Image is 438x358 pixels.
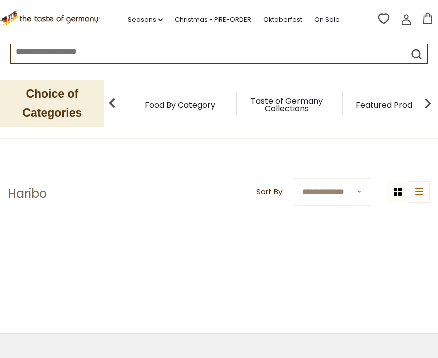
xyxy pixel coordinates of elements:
a: Seasons [128,14,163,25]
img: next arrow [418,93,438,113]
img: previous arrow [102,93,122,113]
a: Taste of Germany Collections [247,97,327,112]
label: Sort By: [256,186,284,198]
a: Christmas - PRE-ORDER [175,14,251,25]
a: On Sale [314,14,340,25]
a: Oktoberfest [263,14,302,25]
a: Featured Products [356,101,429,109]
a: Food By Category [145,101,215,109]
h1: Haribo [8,186,47,201]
